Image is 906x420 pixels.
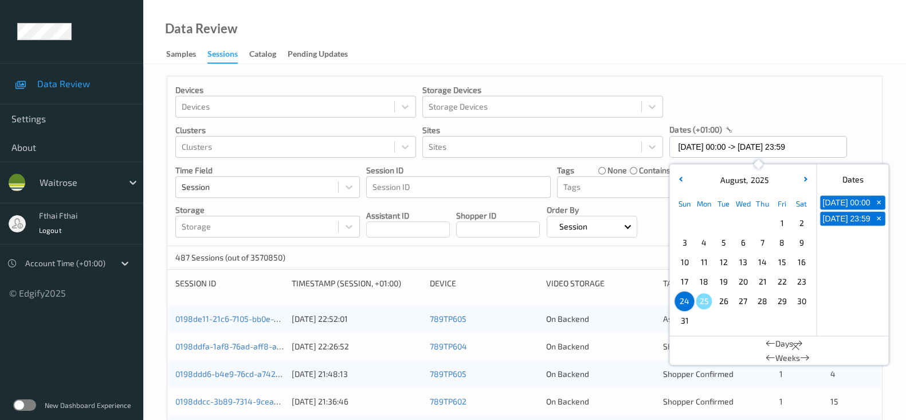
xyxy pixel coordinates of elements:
[165,23,237,34] div: Data Review
[733,252,752,272] div: Choose Wednesday August 13 of 2025
[830,369,836,379] span: 4
[288,48,348,63] div: Pending Updates
[674,291,694,311] div: Choose Sunday August 24 of 2025
[820,196,872,209] button: [DATE] 00:00
[733,233,752,252] div: Choose Wednesday August 06 of 2025
[754,293,770,309] span: 28
[166,46,207,63] a: Samples
[752,252,772,272] div: Choose Thursday August 14 of 2025
[793,215,809,231] span: 2
[422,84,663,96] p: Storage Devices
[663,314,731,324] span: Assistant Rejected
[774,215,790,231] span: 1
[166,48,196,63] div: Samples
[713,194,733,213] div: Tue
[175,204,360,216] p: Storage
[546,368,654,380] div: On Backend
[752,233,772,252] div: Choose Thursday August 07 of 2025
[175,165,360,176] p: Time Field
[791,213,811,233] div: Choose Saturday August 02 of 2025
[674,194,694,213] div: Sun
[752,213,772,233] div: Choose Thursday July 31 of 2025
[663,396,734,406] span: Shopper Confirmed
[752,194,772,213] div: Thu
[366,165,551,176] p: Session ID
[791,272,811,291] div: Choose Saturday August 23 of 2025
[775,338,793,349] span: Days
[292,341,422,352] div: [DATE] 22:26:52
[694,252,713,272] div: Choose Monday August 11 of 2025
[663,369,734,379] span: Shopper Confirmed
[663,341,734,351] span: Shopper Confirmed
[820,212,872,225] button: [DATE] 23:59
[752,311,772,330] div: Choose Thursday September 04 of 2025
[676,274,692,290] span: 17
[288,46,359,63] a: Pending Updates
[873,213,885,225] span: +
[207,46,249,64] a: Sessions
[774,274,790,290] span: 22
[694,213,713,233] div: Choose Monday July 28 of 2025
[793,254,809,270] span: 16
[713,213,733,233] div: Choose Tuesday July 29 of 2025
[774,293,790,309] span: 29
[733,194,752,213] div: Wed
[772,233,791,252] div: Choose Friday August 08 of 2025
[607,165,627,176] label: none
[733,272,752,291] div: Choose Wednesday August 20 of 2025
[676,313,692,329] span: 31
[175,84,416,96] p: Devices
[175,369,331,379] a: 0198ddd6-b4e9-76cd-a742-6d8c1215f554
[422,125,663,136] p: Sites
[733,291,752,311] div: Choose Wednesday August 27 of 2025
[715,254,731,270] span: 12
[694,272,713,291] div: Choose Monday August 18 of 2025
[430,314,466,324] a: 789TP605
[674,311,694,330] div: Choose Sunday August 31 of 2025
[793,235,809,251] span: 9
[557,165,574,176] p: Tags
[733,311,752,330] div: Choose Wednesday September 03 of 2025
[754,274,770,290] span: 21
[715,293,731,309] span: 26
[430,278,538,289] div: Device
[546,341,654,352] div: On Backend
[207,48,238,64] div: Sessions
[249,48,276,63] div: Catalog
[717,175,746,185] span: August
[779,396,783,406] span: 1
[772,291,791,311] div: Choose Friday August 29 of 2025
[735,274,751,290] span: 20
[733,213,752,233] div: Choose Wednesday July 30 of 2025
[791,194,811,213] div: Sat
[713,272,733,291] div: Choose Tuesday August 19 of 2025
[175,252,285,263] p: 487 Sessions (out of 3570850)
[547,204,637,216] p: Order By
[292,313,422,325] div: [DATE] 22:52:01
[715,235,731,251] span: 5
[430,341,467,351] a: 789TP604
[674,233,694,252] div: Choose Sunday August 03 of 2025
[772,194,791,213] div: Fri
[292,278,422,289] div: Timestamp (Session, +01:00)
[772,311,791,330] div: Choose Friday September 05 of 2025
[676,235,692,251] span: 3
[175,125,416,136] p: Clusters
[663,278,771,289] div: Tags
[817,169,888,190] div: Dates
[694,233,713,252] div: Choose Monday August 04 of 2025
[676,293,692,309] span: 24
[735,293,751,309] span: 27
[775,352,800,364] span: Weeks
[873,197,885,209] span: +
[292,368,422,380] div: [DATE] 21:48:13
[694,291,713,311] div: Choose Monday August 25 of 2025
[676,254,692,270] span: 10
[715,274,731,290] span: 19
[872,212,885,225] button: +
[674,272,694,291] div: Choose Sunday August 17 of 2025
[713,291,733,311] div: Choose Tuesday August 26 of 2025
[830,396,838,406] span: 15
[175,314,327,324] a: 0198de11-21c6-7105-bb0e-07fa7392b80e
[175,341,326,351] a: 0198ddfa-1af8-76ad-aff8-af50445b2dc5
